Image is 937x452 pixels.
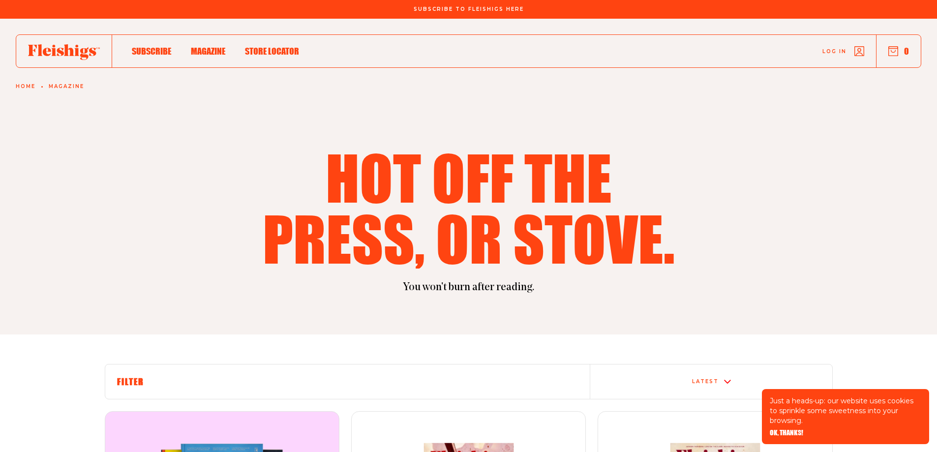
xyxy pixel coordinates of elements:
button: 0 [888,46,909,57]
span: Store locator [245,46,299,57]
button: OK, THANKS! [770,429,803,436]
span: Subscribe [132,46,171,57]
a: Log in [822,46,864,56]
span: Subscribe To Fleishigs Here [414,6,524,12]
a: Magazine [191,44,225,58]
span: Log in [822,48,846,55]
a: Home [16,84,35,90]
span: Magazine [191,46,225,57]
div: Latest [692,379,719,385]
a: Subscribe [132,44,171,58]
h6: Filter [117,376,578,387]
a: Magazine [49,84,84,90]
a: Store locator [245,44,299,58]
p: Just a heads-up: our website uses cookies to sprinkle some sweetness into your browsing. [770,396,921,425]
p: You won't burn after reading. [105,280,833,295]
h1: Hot off the press, or stove. [256,147,681,269]
a: Subscribe To Fleishigs Here [412,6,526,11]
